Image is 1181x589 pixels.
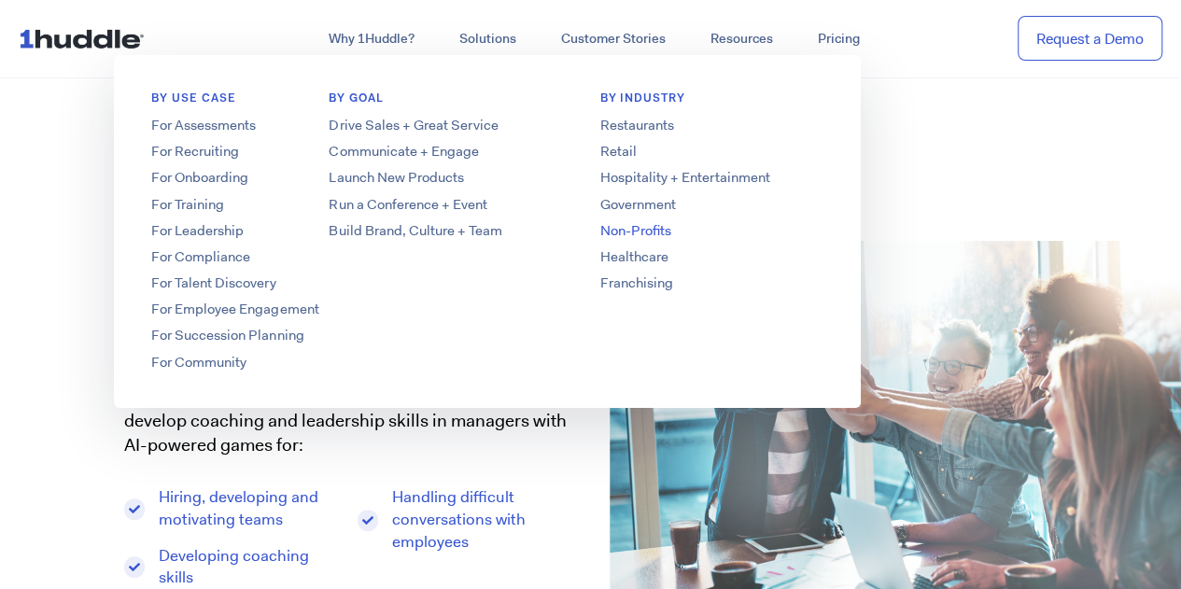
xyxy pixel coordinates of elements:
a: Franchising [562,273,861,293]
a: For Employee Engagement [114,300,413,319]
a: Solutions [437,22,539,56]
a: Launch New Products [291,168,590,188]
a: Hospitality + Entertainment [562,168,861,188]
h6: BY USE CASE [114,91,413,116]
a: Pricing [795,22,882,56]
h6: BY GOAL [291,91,590,116]
a: For Training [114,195,413,215]
a: Healthcare [562,247,861,267]
a: Run a Conference + Event [291,195,590,215]
a: For Recruiting [114,142,413,161]
span: Handling difficult conversations with employees [387,486,572,553]
a: Retail [562,142,861,161]
a: For Assessments [114,116,413,135]
a: For Leadership [114,221,413,241]
a: Why 1Huddle? [306,22,437,56]
a: For Compliance [114,247,413,267]
a: Non-Profits [562,221,861,241]
a: Customer Stories [539,22,688,56]
a: For Community [114,353,413,372]
a: Build Brand, Culture + Team [291,221,590,241]
a: Drive Sales + Great Service [291,116,590,135]
a: For Onboarding [114,168,413,188]
p: Are you a C-Level executive in charge of manager development? See how leading brands use 1Huddle ... [124,359,572,458]
a: Communicate + Engage [291,142,590,161]
a: For Talent Discovery [114,273,413,293]
a: Restaurants [562,116,861,135]
span: Hiring, developing and motivating teams [154,486,339,531]
h6: By Industry [562,91,861,116]
a: For Succession Planning [114,326,413,345]
a: Resources [688,22,795,56]
a: Government [562,195,861,215]
a: Request a Demo [1018,16,1162,62]
img: ... [19,21,152,56]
